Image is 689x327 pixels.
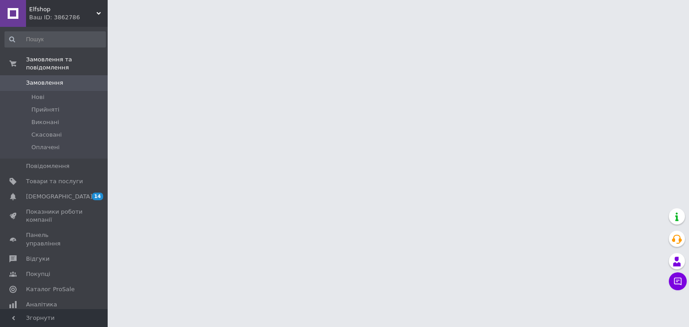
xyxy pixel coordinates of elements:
span: [DEMOGRAPHIC_DATA] [26,193,92,201]
span: Оплачені [31,143,60,151]
span: Скасовані [31,131,62,139]
span: Нові [31,93,44,101]
span: Покупці [26,270,50,278]
span: Виконані [31,118,59,126]
span: Повідомлення [26,162,70,170]
span: Elfshop [29,5,96,13]
div: Ваш ID: 3862786 [29,13,108,22]
span: Прийняті [31,106,59,114]
span: Замовлення [26,79,63,87]
span: 14 [92,193,103,200]
span: Панель управління [26,231,83,247]
button: Чат з покупцем [669,272,687,290]
span: Товари та послуги [26,177,83,185]
span: Відгуки [26,255,49,263]
span: Каталог ProSale [26,285,74,293]
input: Пошук [4,31,106,47]
span: Замовлення та повідомлення [26,56,108,72]
span: Аналітика [26,301,57,309]
span: Показники роботи компанії [26,208,83,224]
